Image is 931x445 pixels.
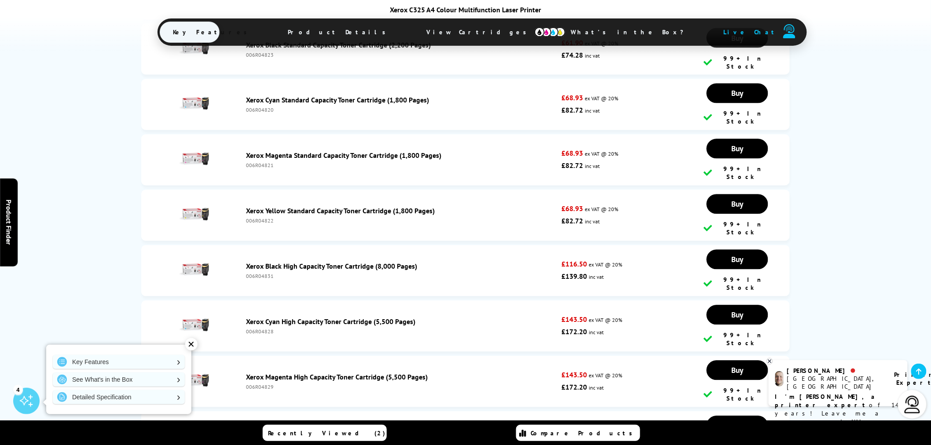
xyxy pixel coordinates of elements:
span: Buy [731,144,743,154]
a: Xerox Cyan Standard Capacity Toner Cartridge (1,800 Pages) [246,96,429,105]
span: inc vat [589,329,604,336]
div: 99+ In Stock [704,276,771,292]
a: Xerox Black High Capacity Toner Cartridge (8,000 Pages) [246,262,417,271]
div: [PERSON_NAME] [787,367,883,375]
a: Compare Products [516,425,640,441]
strong: £82.72 [561,106,583,115]
span: inc vat [589,274,604,281]
span: inc vat [585,219,600,225]
span: inc vat [585,163,600,170]
div: 006R04823 [246,51,557,58]
strong: £68.93 [561,204,583,213]
a: See What's in the Box [53,372,185,387]
a: Recently Viewed (2) [263,425,387,441]
img: Xerox Cyan High Capacity Toner Cartridge (5,500 Pages) [178,310,209,341]
strong: £82.72 [561,217,583,226]
div: 99+ In Stock [704,332,771,347]
span: ex VAT @ 20% [585,95,618,102]
span: ex VAT @ 20% [589,317,622,324]
span: inc vat [585,108,600,114]
strong: £172.20 [561,328,587,336]
strong: £139.80 [561,272,587,281]
span: Key Features [160,22,265,43]
div: 99+ In Stock [704,55,771,70]
img: cmyk-icon.svg [535,27,565,37]
span: ex VAT @ 20% [585,206,618,213]
img: Xerox Cyan Standard Capacity Toner Cartridge (1,800 Pages) [178,88,209,119]
div: 99+ In Stock [704,110,771,126]
span: Live Chat [724,28,778,36]
img: user-headset-duotone.svg [783,24,795,38]
div: [GEOGRAPHIC_DATA], [GEOGRAPHIC_DATA] [787,375,883,390]
img: user-headset-light.svg [904,396,921,413]
img: ashley-livechat.png [775,371,784,387]
span: Product Details [275,22,403,43]
span: ex VAT @ 20% [585,151,618,157]
strong: £74.28 [561,51,583,59]
strong: £82.72 [561,161,583,170]
span: View Cartridges [413,21,548,44]
div: 4 [13,385,23,394]
a: Xerox Cyan High Capacity Toner Cartridge (5,500 Pages) [246,317,415,326]
span: Buy [731,199,743,209]
strong: £143.50 [561,315,587,324]
a: Xerox Magenta High Capacity Toner Cartridge (5,500 Pages) [246,373,428,382]
div: 006R04828 [246,328,557,335]
span: Recently Viewed (2) [268,429,386,437]
div: 006R04822 [246,218,557,224]
span: Buy [731,88,743,98]
strong: £172.20 [561,383,587,392]
span: Buy [731,310,743,320]
p: of 14 years! Leave me a message and I'll respond ASAP [775,393,901,434]
a: Detailed Specification [53,390,185,404]
span: inc vat [589,385,604,391]
strong: £68.93 [561,149,583,158]
div: 99+ In Stock [704,387,771,403]
div: 006R04820 [246,107,557,113]
img: Xerox Magenta High Capacity Toner Cartridge (5,500 Pages) [178,365,209,396]
span: ex VAT @ 20% [589,372,622,379]
div: 99+ In Stock [704,165,771,181]
img: Xerox Black High Capacity Toner Cartridge (8,000 Pages) [178,255,209,285]
strong: £143.50 [561,371,587,379]
a: Xerox Yellow Standard Capacity Toner Cartridge (1,800 Pages) [246,207,435,215]
img: Xerox Magenta Standard Capacity Toner Cartridge (1,800 Pages) [178,144,209,175]
strong: £116.50 [561,260,587,269]
span: What’s in the Box? [557,22,705,43]
span: Product Finder [4,200,13,245]
div: Xerox C325 A4 Colour Multifunction Laser Printer [158,5,773,14]
div: ✕ [185,338,198,350]
span: Buy [731,255,743,265]
div: 99+ In Stock [704,221,771,237]
strong: £68.93 [561,94,583,102]
img: Xerox Yellow Standard Capacity Toner Cartridge (1,800 Pages) [178,199,209,230]
div: 006R04829 [246,384,557,390]
span: inc vat [585,52,600,59]
div: 006R04821 [246,162,557,169]
a: Key Features [53,355,185,369]
span: ex VAT @ 20% [589,262,622,268]
span: Compare Products [531,429,637,437]
a: Xerox Magenta Standard Capacity Toner Cartridge (1,800 Pages) [246,151,441,160]
b: I'm [PERSON_NAME], a printer expert [775,393,878,409]
span: Buy [731,365,743,376]
div: 006R04831 [246,273,557,280]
